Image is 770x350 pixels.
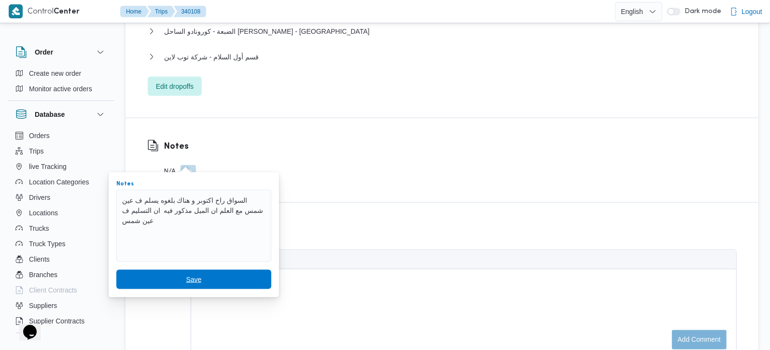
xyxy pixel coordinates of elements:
div: Order [8,66,114,100]
span: Monitor active orders [29,83,92,95]
iframe: chat widget [10,311,41,340]
span: Client Contracts [29,284,77,296]
span: Locations [29,207,58,219]
button: Locations [12,205,110,221]
button: Devices [12,329,110,344]
button: Truck Types [12,236,110,252]
button: Save [116,270,271,289]
h3: Notes [164,140,196,153]
span: Add comment [678,334,721,346]
img: X8yXhbKr1z7QwAAAABJRU5ErkJggg== [9,4,23,18]
span: Drivers [29,192,50,203]
button: 340108 [173,6,206,17]
button: Add comment [672,330,727,350]
span: Devices [29,331,53,342]
button: Branches [12,267,110,282]
button: Database [15,109,106,120]
button: Suppliers [12,298,110,313]
button: Drivers [12,190,110,205]
span: live Tracking [29,161,67,172]
div: N/A [164,165,196,181]
button: قسم أول السلام - شركة توب لاين [148,51,737,63]
span: Clients [29,253,50,265]
button: Location Categories [12,174,110,190]
button: Logout [726,2,766,21]
label: Notes [116,180,134,188]
button: Edit dropoffs [148,77,202,96]
span: Orders [29,130,50,141]
span: Trucks [29,223,49,234]
button: Monitor active orders [12,81,110,97]
button: Supplier Contracts [12,313,110,329]
span: Truck Types [29,238,65,250]
span: Trips [29,145,44,157]
span: Suppliers [29,300,57,311]
button: Home [120,6,149,17]
button: Clients [12,252,110,267]
span: Save [186,274,201,285]
h3: Order [35,46,53,58]
button: Client Contracts [12,282,110,298]
span: Edit dropoffs [156,81,194,92]
button: Trucks [12,221,110,236]
div: Database [8,128,114,337]
button: Trips [147,6,175,17]
span: Logout [742,6,762,17]
span: Location Categories [29,176,89,188]
span: Branches [29,269,57,280]
h3: Database [35,109,65,120]
span: Supplier Contracts [29,315,84,327]
h3: Comments [164,224,737,238]
button: Orders [12,128,110,143]
span: قسم أول السلام - شركة توب لاين [164,51,259,63]
button: Trips [12,143,110,159]
button: live Tracking [12,159,110,174]
span: Create new order [29,68,81,79]
span: الضبعة - كورونادو الساحل [PERSON_NAME] - [GEOGRAPHIC_DATA] [164,26,370,37]
button: الضبعة - كورونادو الساحل [PERSON_NAME] - [GEOGRAPHIC_DATA] [148,26,737,37]
b: Center [54,8,80,15]
span: Dark mode [681,8,721,15]
button: Create new order [12,66,110,81]
button: Order [15,46,106,58]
